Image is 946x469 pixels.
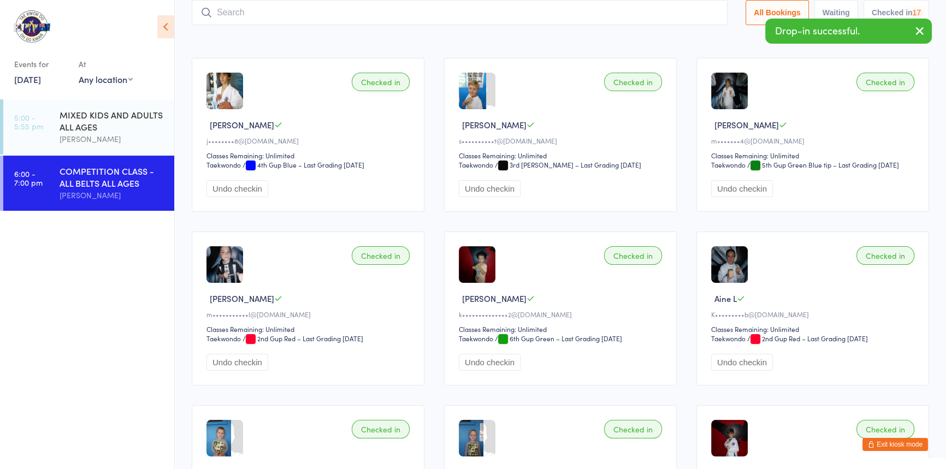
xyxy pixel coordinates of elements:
[459,420,483,456] img: image1487665953.png
[206,324,413,334] div: Classes Remaining: Unlimited
[714,293,737,304] span: Aine L
[459,180,521,197] button: Undo checkin
[765,19,932,44] div: Drop-in successful.
[243,334,363,343] span: / 2nd Gup Red – Last Grading [DATE]
[206,73,243,109] img: image1709958961.png
[243,160,364,169] span: / 4th Gup Blue – Last Grading [DATE]
[856,73,914,91] div: Checked in
[711,334,746,343] div: Taekwondo
[462,293,527,304] span: [PERSON_NAME]
[3,99,174,155] a: 5:00 -5:55 pmMIXED KIDS AND ADULTS ALL AGES[PERSON_NAME]
[206,180,268,197] button: Undo checkin
[747,334,868,343] span: / 2nd Gup Red – Last Grading [DATE]
[495,160,641,169] span: / 3rd [PERSON_NAME] – Last Grading [DATE]
[14,169,43,187] time: 6:00 - 7:00 pm
[711,420,748,456] img: image1687770573.png
[60,133,165,145] div: [PERSON_NAME]
[206,160,241,169] div: Taekwondo
[711,246,748,283] img: image1620728958.png
[912,8,921,17] div: 17
[856,246,914,265] div: Checked in
[862,438,928,451] button: Exit kiosk mode
[14,113,43,130] time: 5:00 - 5:55 pm
[495,334,622,343] span: / 6th Gup Green – Last Grading [DATE]
[60,109,165,133] div: MIXED KIDS AND ADULTS ALL AGES
[711,160,746,169] div: Taekwondo
[206,354,268,371] button: Undo checkin
[459,324,665,334] div: Classes Remaining: Unlimited
[210,119,274,130] span: [PERSON_NAME]
[459,73,486,109] img: image1490176781.png
[352,73,410,91] div: Checked in
[60,189,165,201] div: [PERSON_NAME]
[3,156,174,211] a: 6:00 -7:00 pmCOMPETITION CLASS - ALL BELTS ALL AGES[PERSON_NAME]
[747,160,899,169] span: / 5th Gup Green Blue tip – Last Grading [DATE]
[711,151,918,160] div: Classes Remaining: Unlimited
[459,246,495,283] img: image1646122191.png
[206,310,413,319] div: m•••••••••••l@[DOMAIN_NAME]
[604,420,662,438] div: Checked in
[459,354,521,371] button: Undo checkin
[711,136,918,145] div: m•••••••4@[DOMAIN_NAME]
[711,354,773,371] button: Undo checkin
[711,324,918,334] div: Classes Remaining: Unlimited
[206,136,413,145] div: j••••••••8@[DOMAIN_NAME]
[206,420,231,456] img: image1487665683.png
[604,73,662,91] div: Checked in
[352,420,410,438] div: Checked in
[206,151,413,160] div: Classes Remaining: Unlimited
[459,310,665,319] div: k••••••••••••••2@[DOMAIN_NAME]
[206,334,241,343] div: Taekwondo
[459,160,493,169] div: Taekwondo
[856,420,914,438] div: Checked in
[711,180,773,197] button: Undo checkin
[714,119,779,130] span: [PERSON_NAME]
[11,8,52,44] img: Taekwondo Oh Do Kwan Port Kennedy
[459,334,493,343] div: Taekwondo
[604,246,662,265] div: Checked in
[210,293,274,304] span: [PERSON_NAME]
[60,165,165,189] div: COMPETITION CLASS - ALL BELTS ALL AGES
[14,55,68,73] div: Events for
[206,246,243,283] img: image1668681396.png
[459,151,665,160] div: Classes Remaining: Unlimited
[711,310,918,319] div: K•••••••••b@[DOMAIN_NAME]
[711,73,748,109] img: image1738225827.png
[459,136,665,145] div: s••••••••••t@[DOMAIN_NAME]
[79,73,133,85] div: Any location
[79,55,133,73] div: At
[14,73,41,85] a: [DATE]
[462,119,527,130] span: [PERSON_NAME]
[352,246,410,265] div: Checked in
